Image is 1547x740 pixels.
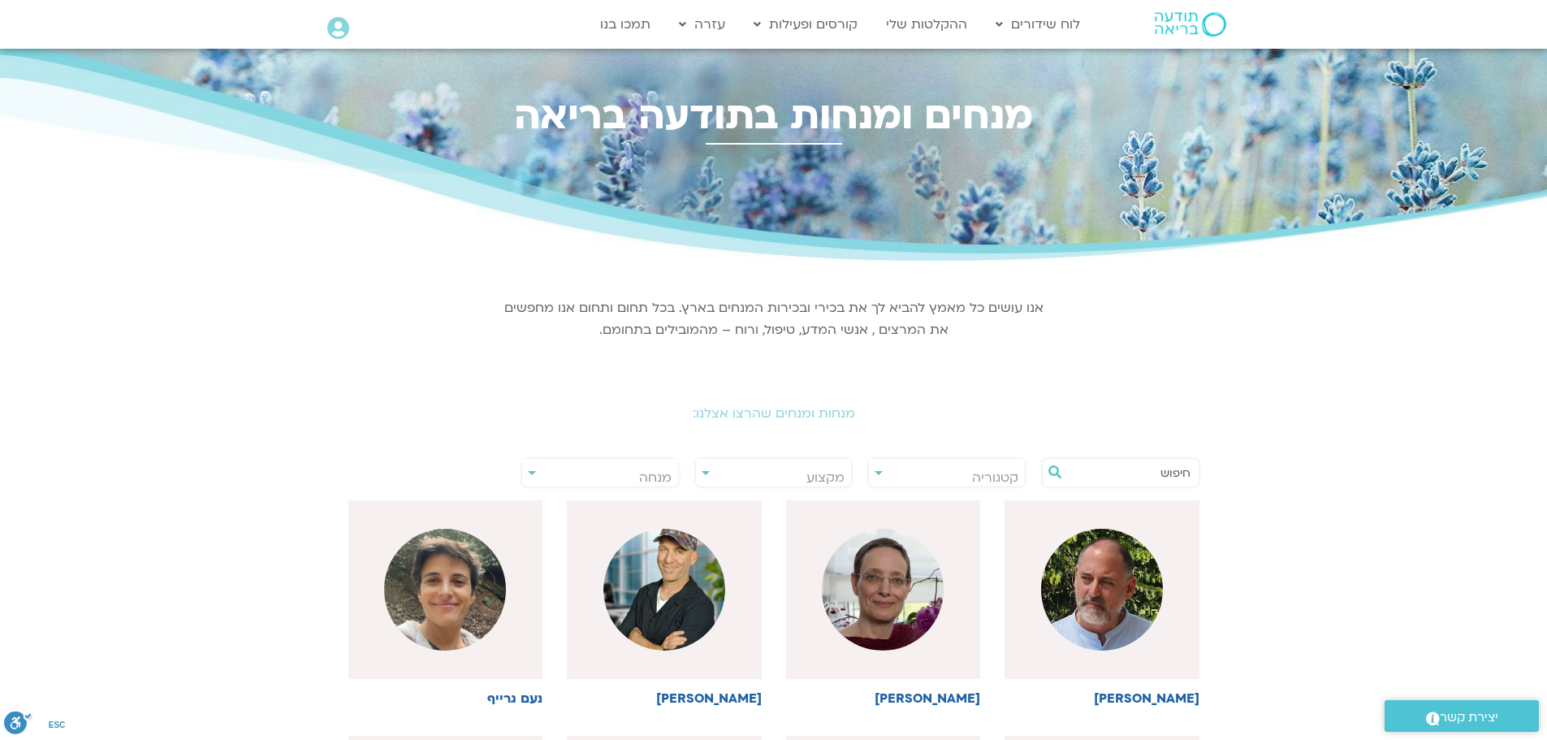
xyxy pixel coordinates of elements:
img: %D7%A0%D7%A2%D7%9D-%D7%92%D7%A8%D7%99%D7%99%D7%A3-1.jpg [384,529,506,651]
h2: מנחות ומנחים שהרצו אצלנו: [319,406,1229,421]
a: [PERSON_NAME] [786,500,981,706]
a: יצירת קשר [1385,700,1539,732]
img: %D7%96%D7%99%D7%95%D7%90%D7%9F-.png [603,529,725,651]
img: %D7%91%D7%A8%D7%95%D7%9A-%D7%A8%D7%96.png [1041,529,1163,651]
h6: [PERSON_NAME] [1005,691,1199,706]
span: יצירת קשר [1440,707,1498,729]
a: [PERSON_NAME] [567,500,762,706]
a: [PERSON_NAME] [1005,500,1199,706]
h2: מנחים ומנחות בתודעה בריאה [319,93,1229,138]
a: לוח שידורים [987,9,1088,40]
img: תודעה בריאה [1155,12,1226,37]
a: עזרה [671,9,733,40]
h6: [PERSON_NAME] [567,691,762,706]
h6: נעם גרייף [348,691,543,706]
h6: [PERSON_NAME] [786,691,981,706]
span: מקצוע [806,469,845,487]
a: ההקלטות שלי [878,9,975,40]
span: מנחה [639,469,672,487]
a: קורסים ופעילות [745,9,866,40]
a: נעם גרייף [348,500,543,706]
img: %D7%93%D7%A0%D7%94-%D7%92%D7%A0%D7%99%D7%94%D7%A8.png [822,529,944,651]
p: אנו עושים כל מאמץ להביא לך את בכירי ובכירות המנחים בארץ. בכל תחום ותחום אנו מחפשים את המרצים , אנ... [502,297,1046,341]
a: תמכו בנו [592,9,659,40]
span: קטגוריה [972,469,1018,487]
input: חיפוש [1067,459,1190,487]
